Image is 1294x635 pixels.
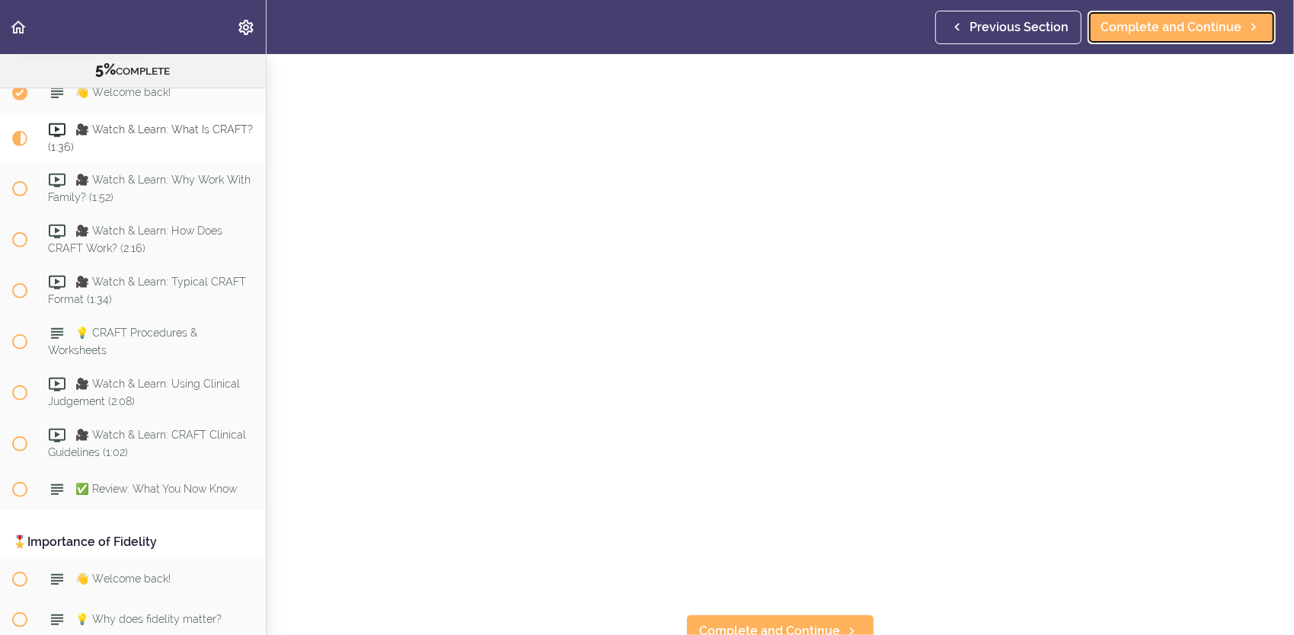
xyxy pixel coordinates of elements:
span: 🎥 Watch & Learn: Typical CRAFT Format (1:34) [48,276,246,305]
iframe: Video Player [297,46,1264,590]
span: 🎥 Watch & Learn: How Does CRAFT Work? (2:16) [48,225,222,254]
span: 🎥 Watch & Learn: Using Clinical Judgement (2:08) [48,378,240,407]
span: 👋 Welcome back! [75,86,171,98]
span: 💡 CRAFT Procedures & Worksheets [48,327,197,356]
span: 🎥 Watch & Learn: CRAFT Clinical Guidelines (1:02) [48,429,246,458]
span: 🎥 Watch & Learn: Why Work With Family? (1:52) [48,174,251,203]
span: 🎥 Watch & Learn: What Is CRAFT? (1:36) [48,123,253,153]
span: Previous Section [970,18,1069,37]
span: Complete and Continue [1101,18,1241,37]
span: ✅ Review: What You Now Know [75,483,237,495]
span: 5% [96,60,117,78]
span: 💡 Why does fidelity matter? [75,613,222,625]
span: 👋 Welcome back! [75,573,171,585]
a: Previous Section [935,11,1082,44]
svg: Settings Menu [237,18,255,37]
a: Complete and Continue [1088,11,1276,44]
svg: Back to course curriculum [9,18,27,37]
div: COMPLETE [19,60,247,80]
